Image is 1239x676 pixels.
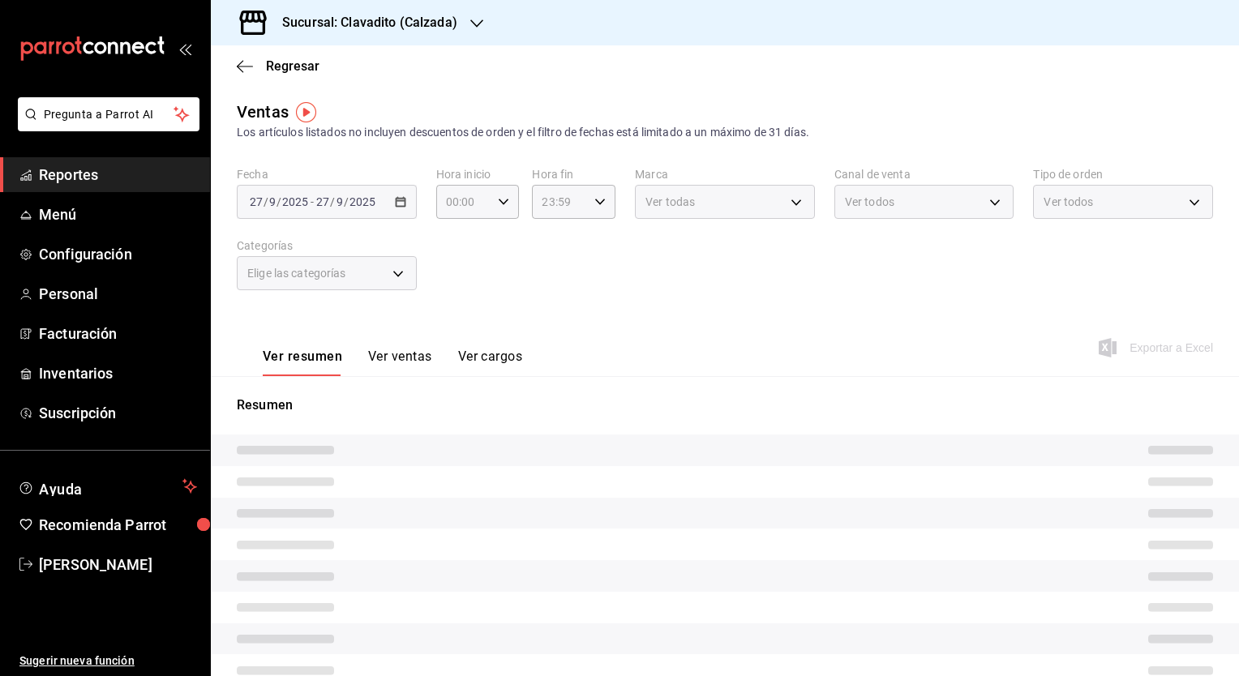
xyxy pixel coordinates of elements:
button: Ver ventas [368,349,432,376]
span: Elige las categorías [247,265,346,281]
input: -- [268,195,277,208]
img: Tooltip marker [296,102,316,122]
label: Hora inicio [436,169,520,180]
span: Menú [39,203,197,225]
span: Ayuda [39,477,176,496]
span: Ver todos [845,194,894,210]
span: - [311,195,314,208]
span: / [264,195,268,208]
span: Pregunta a Parrot AI [44,106,174,123]
span: Sugerir nueva función [19,652,197,670]
div: Los artículos listados no incluyen descuentos de orden y el filtro de fechas está limitado a un m... [237,124,1213,141]
input: -- [315,195,330,208]
span: Reportes [39,164,197,186]
span: [PERSON_NAME] [39,554,197,575]
span: / [344,195,349,208]
label: Fecha [237,169,417,180]
div: navigation tabs [263,349,522,376]
p: Resumen [237,396,1213,415]
span: Ver todas [645,194,695,210]
span: Suscripción [39,402,197,424]
input: ---- [349,195,376,208]
button: Regresar [237,58,319,74]
button: Ver cargos [458,349,523,376]
span: Personal [39,283,197,305]
span: Regresar [266,58,319,74]
span: Recomienda Parrot [39,514,197,536]
div: Ventas [237,100,289,124]
label: Categorías [237,240,417,251]
button: open_drawer_menu [178,42,191,55]
label: Canal de venta [834,169,1014,180]
span: / [277,195,281,208]
span: Ver todos [1044,194,1093,210]
button: Ver resumen [263,349,342,376]
input: -- [336,195,344,208]
label: Marca [635,169,815,180]
span: Inventarios [39,362,197,384]
span: Facturación [39,323,197,344]
label: Hora fin [532,169,615,180]
span: / [330,195,335,208]
label: Tipo de orden [1033,169,1213,180]
span: Configuración [39,243,197,265]
button: Pregunta a Parrot AI [18,97,199,131]
a: Pregunta a Parrot AI [11,118,199,135]
h3: Sucursal: Clavadito (Calzada) [269,13,457,32]
input: ---- [281,195,309,208]
input: -- [249,195,264,208]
